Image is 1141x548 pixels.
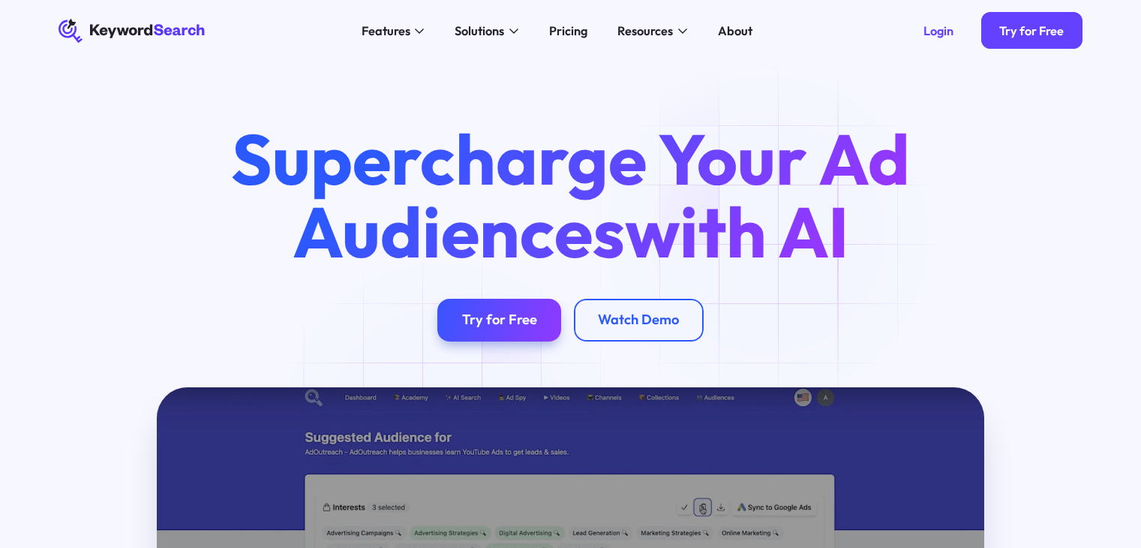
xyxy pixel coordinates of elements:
[981,12,1082,49] a: Try for Free
[598,312,679,329] div: Watch Demo
[718,22,752,41] div: About
[539,19,596,44] a: Pricing
[203,122,938,268] h1: Supercharge Your Ad Audiences
[617,22,673,41] div: Resources
[462,312,537,329] div: Try for Free
[905,12,971,49] a: Login
[362,22,410,41] div: Features
[625,187,849,276] span: with AI
[923,23,953,38] div: Login
[455,22,504,41] div: Solutions
[999,23,1064,38] div: Try for Free
[549,22,587,41] div: Pricing
[708,19,761,44] a: About
[437,299,561,342] a: Try for Free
